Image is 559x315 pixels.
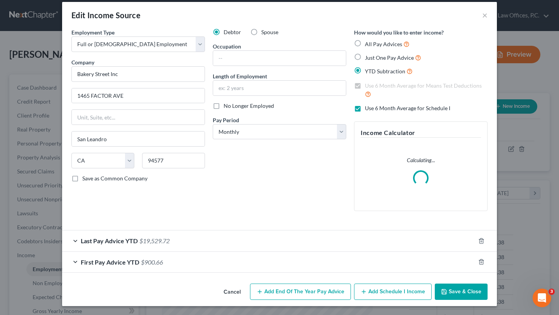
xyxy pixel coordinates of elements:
span: 3 [549,289,555,295]
span: YTD Subtraction [365,68,405,74]
p: Calculating... [361,156,481,164]
button: Cancel [217,284,247,300]
span: No Longer Employed [224,102,274,109]
input: ex: 2 years [213,81,346,95]
span: Debtor [224,29,241,35]
button: Add Schedule I Income [354,284,432,300]
input: Unit, Suite, etc... [72,110,205,125]
span: All Pay Advices [365,41,402,47]
button: Save & Close [435,284,488,300]
input: Search company by name... [71,66,205,82]
span: Use 6 Month Average for Means Test Deductions [365,82,482,89]
span: Employment Type [71,29,115,36]
input: Enter city... [72,132,205,146]
span: Spouse [261,29,278,35]
div: Edit Income Source [71,10,141,21]
input: Enter zip... [142,153,205,168]
span: Use 6 Month Average for Schedule I [365,105,450,111]
span: $19,529.72 [139,237,170,244]
span: Just One Pay Advice [365,54,414,61]
iframe: Intercom live chat [533,289,551,307]
span: Pay Period [213,117,239,123]
h5: Income Calculator [361,128,481,138]
label: Length of Employment [213,72,267,80]
span: Save as Common Company [82,175,148,182]
span: First Pay Advice YTD [81,258,139,266]
span: Last Pay Advice YTD [81,237,138,244]
label: How would you like to enter income? [354,28,444,36]
span: Company [71,59,94,66]
label: Occupation [213,42,241,50]
button: Add End of the Year Pay Advice [250,284,351,300]
input: -- [213,51,346,66]
button: × [482,10,488,20]
input: Enter address... [72,88,205,103]
span: $900.66 [141,258,163,266]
